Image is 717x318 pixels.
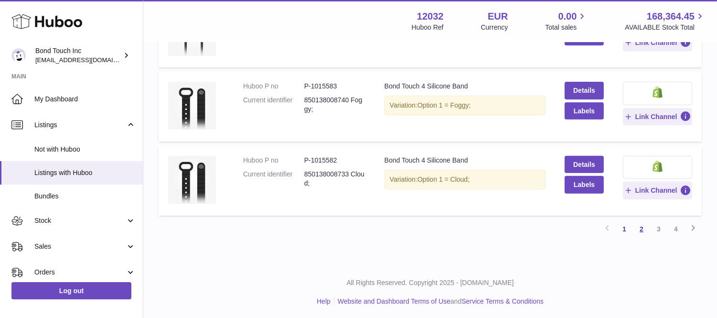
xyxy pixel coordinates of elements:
[334,297,544,306] li: and
[304,170,365,188] dd: 850138008733 Cloud;
[650,220,667,238] a: 3
[616,220,633,238] a: 1
[34,145,136,154] span: Not with Huboo
[168,156,216,204] img: Bond Touch 4 Silicone Band
[304,156,365,165] dd: P-1015582
[417,101,471,109] span: Option 1 = Foggy;
[417,10,444,23] strong: 12032
[412,23,444,32] div: Huboo Ref
[623,108,692,125] button: Link Channel
[385,156,546,165] div: Bond Touch 4 Silicone Band
[667,220,685,238] a: 4
[304,82,365,91] dd: P-1015583
[635,186,677,195] span: Link Channel
[243,170,304,188] dt: Current identifier
[635,38,677,47] span: Link Channel
[35,56,140,64] span: [EMAIL_ADDRESS][DOMAIN_NAME]
[34,168,136,177] span: Listings with Huboo
[34,95,136,104] span: My Dashboard
[11,282,131,299] a: Log out
[565,156,604,173] a: Details
[168,82,216,130] img: Bond Touch 4 Silicone Band
[385,96,546,115] div: Variation:
[623,34,692,51] button: Link Channel
[647,10,695,23] span: 168,364.45
[625,23,706,32] span: AVAILABLE Stock Total
[243,156,304,165] dt: Huboo P no
[385,82,546,91] div: Bond Touch 4 Silicone Band
[635,112,677,121] span: Link Channel
[243,96,304,114] dt: Current identifier
[11,48,26,63] img: internalAdmin-12032@internal.huboo.com
[653,161,663,172] img: shopify-small.png
[34,242,126,251] span: Sales
[34,121,126,130] span: Listings
[461,297,544,305] a: Service Terms & Conditions
[653,87,663,98] img: shopify-small.png
[565,82,604,99] a: Details
[304,96,365,114] dd: 850138008740 Foggy;
[625,10,706,32] a: 168,364.45 AVAILABLE Stock Total
[34,216,126,225] span: Stock
[545,10,588,32] a: 0.00 Total sales
[417,175,470,183] span: Option 1 = Cloud;
[623,182,692,199] button: Link Channel
[243,82,304,91] dt: Huboo P no
[545,23,588,32] span: Total sales
[34,268,126,277] span: Orders
[338,297,450,305] a: Website and Dashboard Terms of Use
[633,220,650,238] a: 2
[34,192,136,201] span: Bundles
[565,102,604,120] button: Labels
[317,297,331,305] a: Help
[481,23,508,32] div: Currency
[35,46,121,65] div: Bond Touch Inc
[385,170,546,189] div: Variation:
[151,278,709,287] p: All Rights Reserved. Copyright 2025 - [DOMAIN_NAME]
[488,10,508,23] strong: EUR
[558,10,577,23] span: 0.00
[565,176,604,193] button: Labels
